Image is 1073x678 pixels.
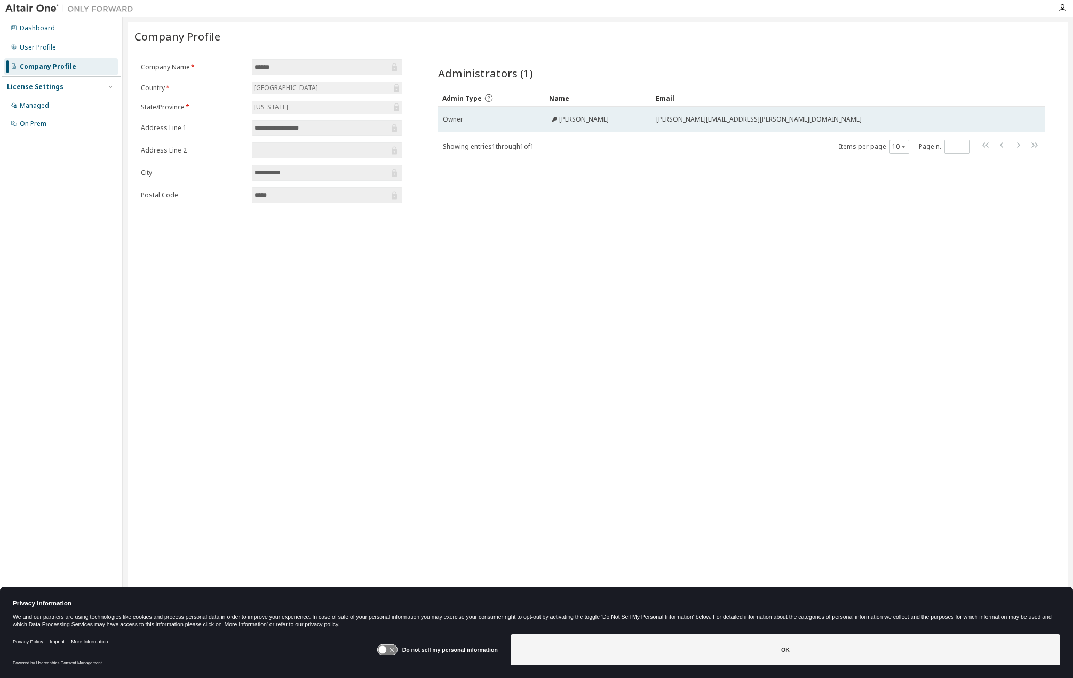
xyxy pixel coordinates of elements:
[141,146,245,155] label: Address Line 2
[134,29,220,44] span: Company Profile
[892,142,907,151] button: 10
[443,115,463,124] span: Owner
[252,82,320,94] div: [GEOGRAPHIC_DATA]
[919,140,970,154] span: Page n.
[252,82,402,94] div: [GEOGRAPHIC_DATA]
[141,169,245,177] label: City
[5,3,139,14] img: Altair One
[442,94,482,103] span: Admin Type
[839,140,909,154] span: Items per page
[443,142,534,151] span: Showing entries 1 through 1 of 1
[141,103,245,111] label: State/Province
[20,62,76,71] div: Company Profile
[7,83,63,91] div: License Settings
[141,84,245,92] label: Country
[549,90,647,107] div: Name
[141,124,245,132] label: Address Line 1
[252,101,402,114] div: [US_STATE]
[20,43,56,52] div: User Profile
[20,24,55,33] div: Dashboard
[141,63,245,71] label: Company Name
[438,66,533,81] span: Administrators (1)
[656,115,862,124] span: [PERSON_NAME][EMAIL_ADDRESS][PERSON_NAME][DOMAIN_NAME]
[656,90,1015,107] div: Email
[20,101,49,110] div: Managed
[20,119,46,128] div: On Prem
[252,101,290,113] div: [US_STATE]
[559,115,609,124] span: [PERSON_NAME]
[141,191,245,200] label: Postal Code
